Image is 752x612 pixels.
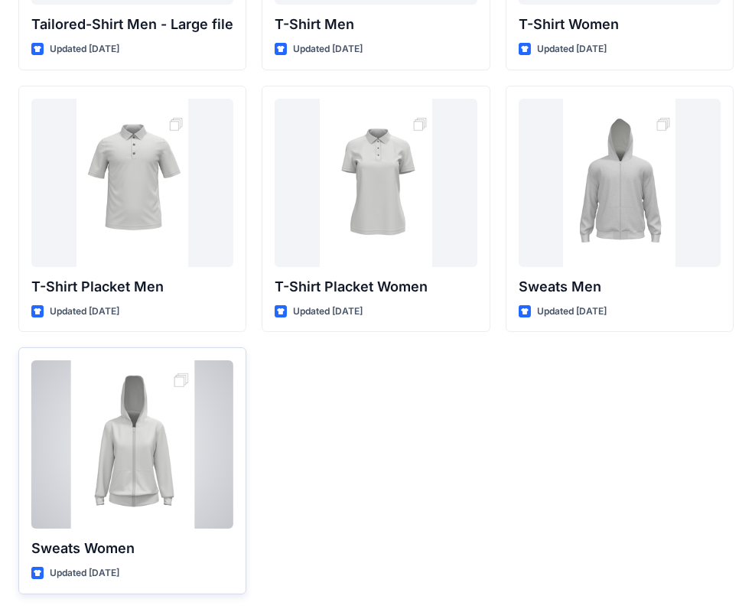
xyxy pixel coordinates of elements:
a: T-Shirt Placket Women [275,99,477,267]
p: T-Shirt Men [275,14,477,35]
p: Updated [DATE] [50,41,119,57]
p: Sweats Men [519,276,721,298]
p: T-Shirt Placket Women [275,276,477,298]
p: Tailored-Shirt Men - Large file [31,14,233,35]
p: Updated [DATE] [50,304,119,320]
p: Updated [DATE] [50,565,119,581]
p: T-Shirt Women [519,14,721,35]
p: Updated [DATE] [293,304,363,320]
a: T-Shirt Placket Men [31,99,233,267]
a: Sweats Women [31,360,233,529]
p: Updated [DATE] [537,41,607,57]
p: Updated [DATE] [293,41,363,57]
a: Sweats Men [519,99,721,267]
p: T-Shirt Placket Men [31,276,233,298]
p: Updated [DATE] [537,304,607,320]
p: Sweats Women [31,538,233,559]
